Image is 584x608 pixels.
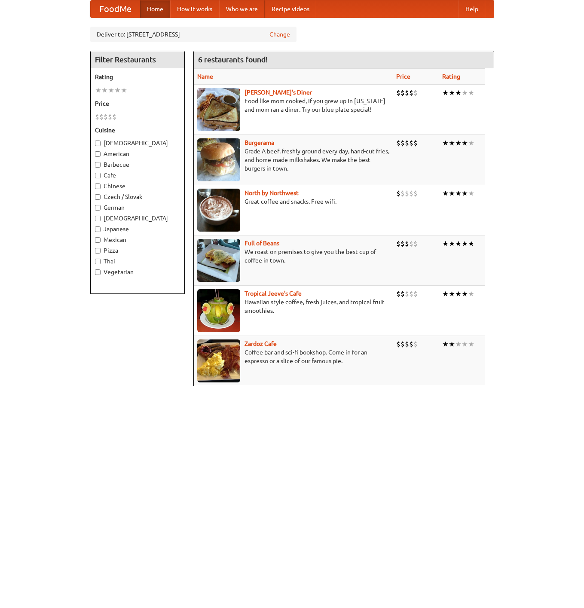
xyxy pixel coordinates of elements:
[197,348,389,365] p: Coffee bar and sci-fi bookshop. Come in for an espresso or a slice of our famous pie.
[401,189,405,198] li: $
[396,239,401,248] li: $
[95,182,180,190] label: Chinese
[455,339,462,349] li: ★
[401,289,405,299] li: $
[449,339,455,349] li: ★
[95,257,180,266] label: Thai
[95,150,180,158] label: American
[108,112,112,122] li: $
[409,289,413,299] li: $
[95,192,180,201] label: Czech / Slovak
[442,189,449,198] li: ★
[449,289,455,299] li: ★
[90,27,297,42] div: Deliver to: [STREET_ADDRESS]
[455,88,462,98] li: ★
[198,55,268,64] ng-pluralize: 6 restaurants found!
[219,0,265,18] a: Who we are
[245,290,302,297] a: Tropical Jeeve's Cafe
[409,339,413,349] li: $
[197,339,240,382] img: zardoz.jpg
[442,239,449,248] li: ★
[95,162,101,168] input: Barbecue
[401,138,405,148] li: $
[91,51,184,68] h4: Filter Restaurants
[455,189,462,198] li: ★
[409,88,413,98] li: $
[405,289,409,299] li: $
[95,183,101,189] input: Chinese
[95,86,101,95] li: ★
[405,189,409,198] li: $
[396,88,401,98] li: $
[396,189,401,198] li: $
[405,339,409,349] li: $
[413,189,418,198] li: $
[95,139,180,147] label: [DEMOGRAPHIC_DATA]
[455,239,462,248] li: ★
[449,239,455,248] li: ★
[405,138,409,148] li: $
[114,86,121,95] li: ★
[197,97,389,114] p: Food like mom cooked, if you grew up in [US_STATE] and mom ran a diner. Try our blue plate special!
[442,138,449,148] li: ★
[112,112,116,122] li: $
[95,151,101,157] input: American
[104,112,108,122] li: $
[95,171,180,180] label: Cafe
[245,89,312,96] a: [PERSON_NAME]'s Diner
[396,138,401,148] li: $
[95,226,101,232] input: Japanese
[95,203,180,212] label: German
[95,269,101,275] input: Vegetarian
[245,189,299,196] a: North by Northwest
[396,289,401,299] li: $
[95,73,180,81] h5: Rating
[413,339,418,349] li: $
[95,173,101,178] input: Cafe
[265,0,316,18] a: Recipe videos
[468,138,474,148] li: ★
[95,141,101,146] input: [DEMOGRAPHIC_DATA]
[401,88,405,98] li: $
[197,138,240,181] img: burgerama.jpg
[413,289,418,299] li: $
[413,239,418,248] li: $
[197,247,389,265] p: We roast on premises to give you the best cup of coffee in town.
[449,189,455,198] li: ★
[462,289,468,299] li: ★
[462,189,468,198] li: ★
[95,194,101,200] input: Czech / Slovak
[468,88,474,98] li: ★
[95,235,180,244] label: Mexican
[245,139,274,146] b: Burgerama
[442,289,449,299] li: ★
[197,298,389,315] p: Hawaiian style coffee, fresh juices, and tropical fruit smoothies.
[197,88,240,131] img: sallys.jpg
[121,86,127,95] li: ★
[170,0,219,18] a: How it works
[455,138,462,148] li: ★
[396,339,401,349] li: $
[95,112,99,122] li: $
[197,73,213,80] a: Name
[95,246,180,255] label: Pizza
[197,189,240,232] img: north.jpg
[462,88,468,98] li: ★
[409,138,413,148] li: $
[449,88,455,98] li: ★
[245,240,279,247] b: Full of Beans
[101,86,108,95] li: ★
[91,0,140,18] a: FoodMe
[95,268,180,276] label: Vegetarian
[462,239,468,248] li: ★
[459,0,485,18] a: Help
[462,138,468,148] li: ★
[455,289,462,299] li: ★
[269,30,290,39] a: Change
[95,225,180,233] label: Japanese
[95,160,180,169] label: Barbecue
[95,216,101,221] input: [DEMOGRAPHIC_DATA]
